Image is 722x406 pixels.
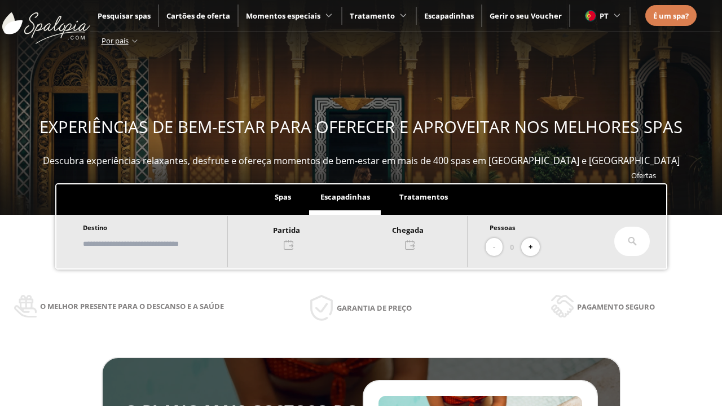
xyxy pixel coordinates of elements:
[577,301,655,313] span: Pagamento seguro
[490,11,562,21] a: Gerir o seu Voucher
[399,192,448,202] span: Tratamentos
[653,11,689,21] span: É um spa?
[2,1,90,44] img: ImgLogoSpalopia.BvClDcEz.svg
[424,11,474,21] a: Escapadinhas
[166,11,230,21] a: Cartões de oferta
[521,238,540,257] button: +
[486,238,503,257] button: -
[510,241,514,253] span: 0
[631,170,656,180] a: Ofertas
[43,155,680,167] span: Descubra experiências relaxantes, desfrute e ofereça momentos de bem-estar em mais de 400 spas em...
[320,192,370,202] span: Escapadinhas
[653,10,689,22] a: É um spa?
[40,300,224,312] span: O melhor presente para o descanso e a saúde
[102,36,129,46] span: Por país
[337,302,412,314] span: Garantia de preço
[83,223,107,232] span: Destino
[275,192,291,202] span: Spas
[490,223,516,232] span: Pessoas
[39,116,683,138] span: EXPERIÊNCIAS DE BEM-ESTAR PARA OFERECER E APROVEITAR NOS MELHORES SPAS
[98,11,151,21] a: Pesquisar spas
